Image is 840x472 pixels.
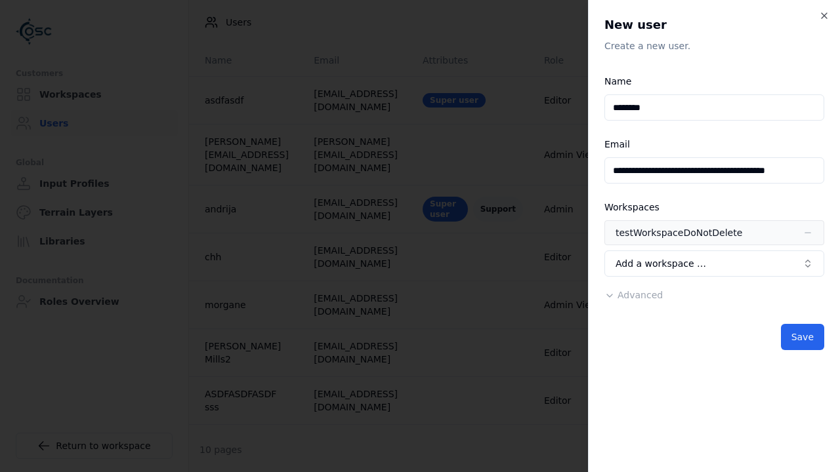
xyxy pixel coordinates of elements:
[604,16,824,34] h2: New user
[616,257,706,270] span: Add a workspace …
[781,324,824,350] button: Save
[604,288,663,302] button: Advanced
[604,39,824,52] p: Create a new user.
[616,226,742,239] div: testWorkspaceDoNotDelete
[604,139,630,149] label: Email
[618,290,663,300] span: Advanced
[604,202,660,212] label: Workspaces
[604,76,631,87] label: Name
